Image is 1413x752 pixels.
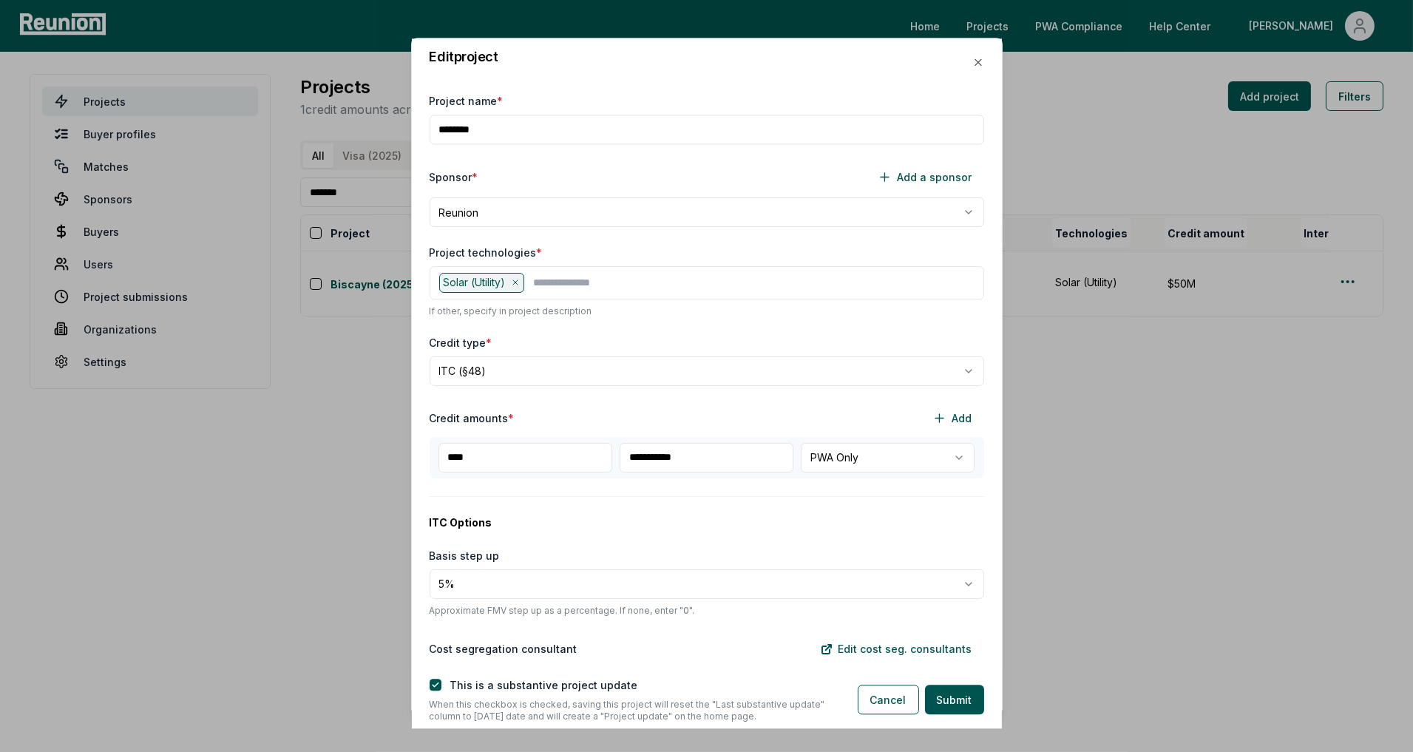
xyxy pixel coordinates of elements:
label: This is a substantive project update [450,679,638,691]
label: Project name [430,94,504,109]
button: Cancel [858,685,919,714]
p: If other, specify in project description [430,305,984,317]
label: ITC Options [430,515,984,530]
a: Edit cost seg. consultants [809,634,984,664]
label: Credit amounts [430,410,515,426]
label: Project technologies [430,245,543,261]
button: Submit [925,685,984,714]
label: Credit type [430,335,492,350]
p: Approximate FMV step up as a percentage. If none, enter "0". [430,605,984,617]
div: Solar (Utility) [439,274,525,293]
label: Cost segregation consultant [430,641,577,657]
p: When this checkbox is checked, saving this project will reset the "Last substantive update" colum... [430,699,834,722]
button: Add a sponsor [866,163,984,192]
button: Add [921,404,984,433]
h2: Edit project [430,50,498,64]
label: Basis step up [430,548,500,563]
label: Sponsor [430,169,478,185]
